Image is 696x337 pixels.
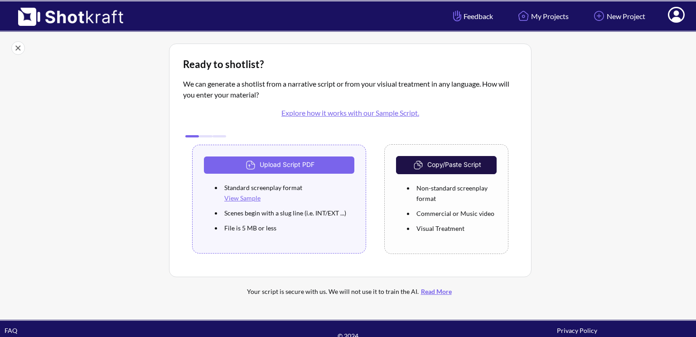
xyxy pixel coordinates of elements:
[591,8,607,24] img: Add Icon
[222,205,354,220] li: Scenes begin with a slug line (i.e. INT/EXT ...)
[516,8,531,24] img: Home Icon
[411,158,427,172] img: CopyAndPaste Icon
[224,194,261,202] a: View Sample
[205,286,495,297] div: Your script is secure with us. We will not use it to train the AI.
[183,58,517,71] div: Ready to shotlist?
[5,327,17,334] a: FAQ
[222,180,354,205] li: Standard screenplay format
[222,220,354,235] li: File is 5 MB or less
[281,108,419,117] a: Explore how it works with our Sample Script.
[451,11,493,21] span: Feedback
[414,206,497,221] li: Commercial or Music video
[396,156,497,174] button: Copy/Paste Script
[509,4,575,28] a: My Projects
[451,8,464,24] img: Hand Icon
[11,41,25,55] img: Close Icon
[463,325,691,336] div: Privacy Policy
[585,4,652,28] a: New Project
[183,78,517,126] p: We can generate a shotlist from a narrative script or from your visiual treatment in any language...
[204,156,354,174] button: Upload Script PDF
[419,288,454,295] a: Read More
[244,158,260,172] img: Upload Icon
[414,181,497,206] li: Non-standard screenplay format
[414,221,497,236] li: Visual Treatment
